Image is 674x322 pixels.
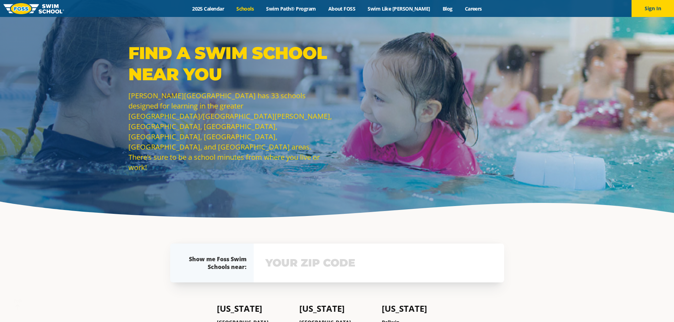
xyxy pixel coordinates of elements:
div: TOP [14,299,22,310]
a: Schools [230,5,260,12]
p: [PERSON_NAME][GEOGRAPHIC_DATA] has 33 schools designed for learning in the greater [GEOGRAPHIC_DA... [128,90,334,172]
a: Swim Path® Program [260,5,322,12]
h4: [US_STATE] [299,304,375,314]
a: 2025 Calendar [186,5,230,12]
a: Swim Like [PERSON_NAME] [362,5,437,12]
input: YOUR ZIP CODE [264,253,494,273]
img: FOSS Swim School Logo [4,3,64,14]
a: About FOSS [322,5,362,12]
h4: [US_STATE] [217,304,292,314]
p: Find a Swim School Near You [128,42,334,85]
a: Blog [436,5,459,12]
h4: [US_STATE] [382,304,457,314]
a: Careers [459,5,488,12]
div: Show me Foss Swim Schools near: [184,255,247,271]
